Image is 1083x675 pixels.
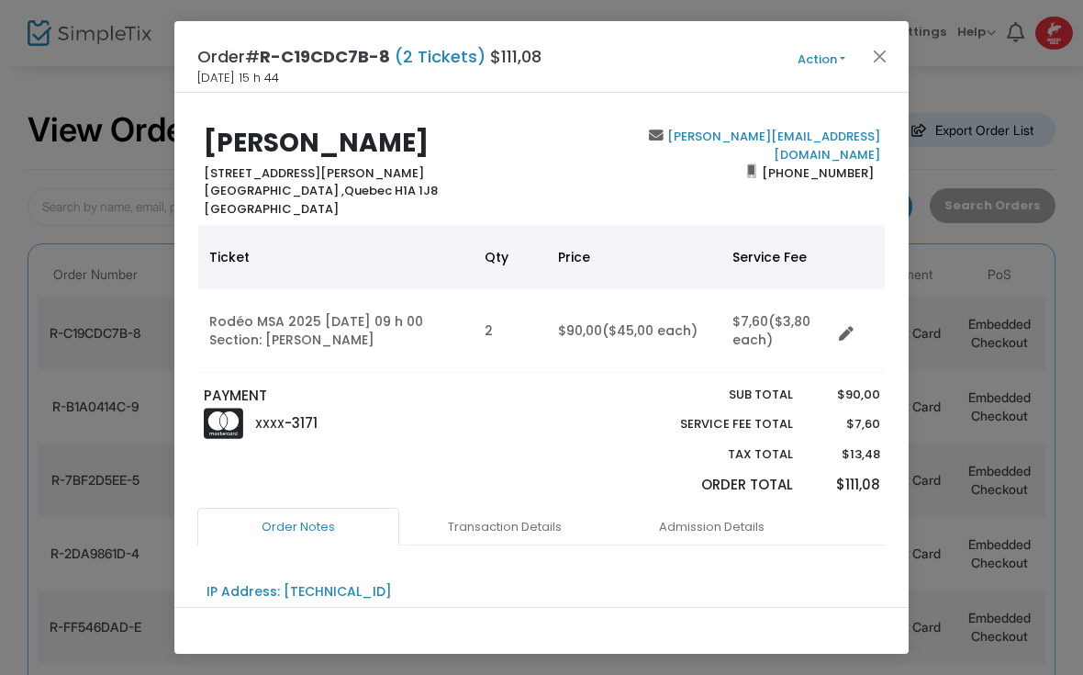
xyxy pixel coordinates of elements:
h4: Order# $111,08 [197,44,541,69]
span: [GEOGRAPHIC_DATA] , [204,182,344,199]
div: Data table [198,225,885,373]
p: $90,00 [810,386,879,404]
p: Tax Total [637,445,793,464]
span: ($45,00 each) [602,321,698,340]
a: Transaction Details [404,508,606,546]
div: IP Address: [TECHNICAL_ID] [207,582,392,602]
span: (2 Tickets) [390,45,490,68]
a: Order Notes [197,508,399,546]
span: [DATE] 15 h 44 [197,69,279,87]
p: $111,08 [810,475,879,496]
th: Qty [474,225,547,289]
th: Ticket [198,225,474,289]
button: Close [868,44,892,68]
b: [PERSON_NAME] [204,125,429,161]
span: XXXX [255,416,285,432]
span: R-C19CDC7B-8 [260,45,390,68]
td: 2 [474,289,547,373]
p: Service Fee Total [637,415,793,433]
button: Action [766,50,876,70]
span: [PHONE_NUMBER] [756,158,880,187]
a: [PERSON_NAME][EMAIL_ADDRESS][DOMAIN_NAME] [664,128,880,163]
span: ($3,80 each) [732,312,810,349]
p: Order Total [637,475,793,496]
th: Service Fee [721,225,832,289]
p: $7,60 [810,415,879,433]
td: $90,00 [547,289,721,373]
span: -3171 [285,413,318,433]
p: $13,48 [810,445,879,464]
p: Sub total [637,386,793,404]
td: $7,60 [721,289,832,373]
b: [STREET_ADDRESS][PERSON_NAME] Quebec H1A 1J8 [GEOGRAPHIC_DATA] [204,164,438,218]
td: Rodéo MSA 2025 [DATE] 09 h 00 Section: [PERSON_NAME] [198,289,474,373]
a: Admission Details [610,508,812,546]
th: Price [547,225,721,289]
p: PAYMENT [204,386,533,407]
